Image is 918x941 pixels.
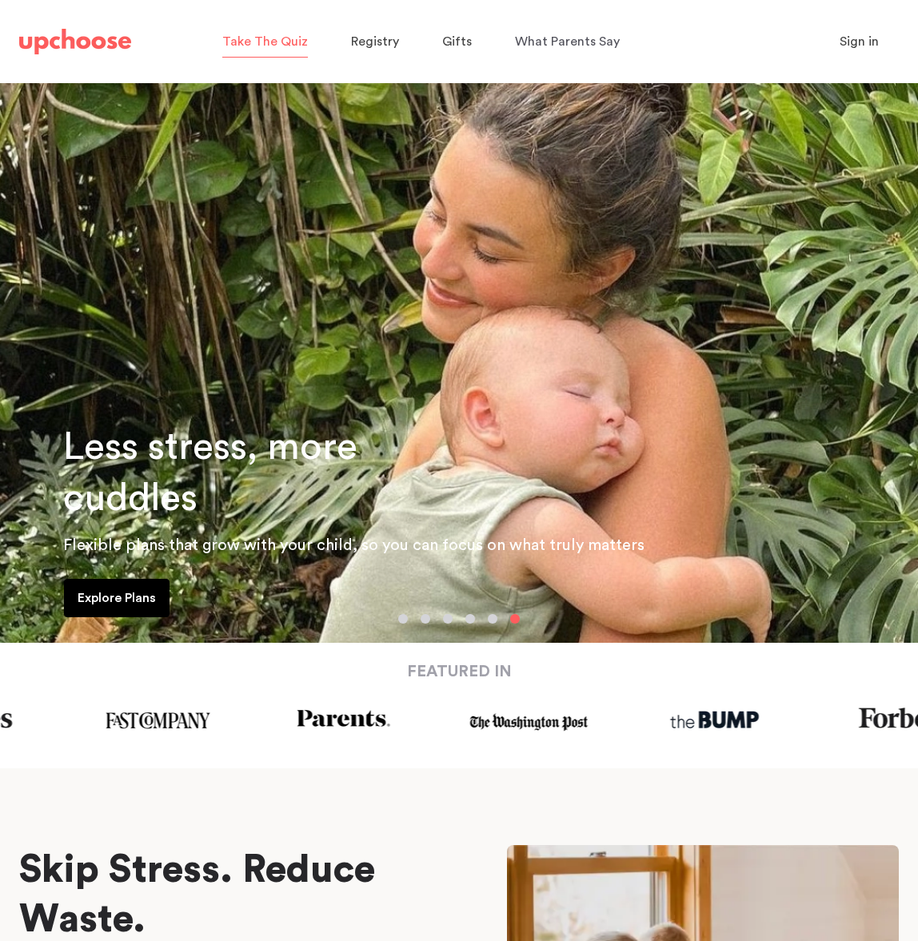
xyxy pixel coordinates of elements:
span: Flexible plans that grow with your child, so you can focus on what truly matters [63,537,645,553]
span: Gifts [442,35,472,48]
span: Explore Plans [78,592,156,604]
a: Registry [351,26,404,58]
span: Sign in [840,35,879,48]
img: UpChoose [19,29,131,54]
span: What Parents Say [515,35,620,48]
a: Take The Quiz [222,26,313,58]
a: What Parents Say [515,26,625,58]
button: Sign in [820,26,899,58]
span: Take The Quiz [222,35,308,48]
a: Explore Plans [64,579,170,617]
span: Registry [351,35,399,48]
a: UpChoose [19,26,131,58]
span: Skip Stress. Reduce Waste. [19,851,375,939]
span: FEATURED IN [407,664,512,680]
span: Less stress, more cuddles [63,428,357,517]
a: Gifts [442,26,477,58]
